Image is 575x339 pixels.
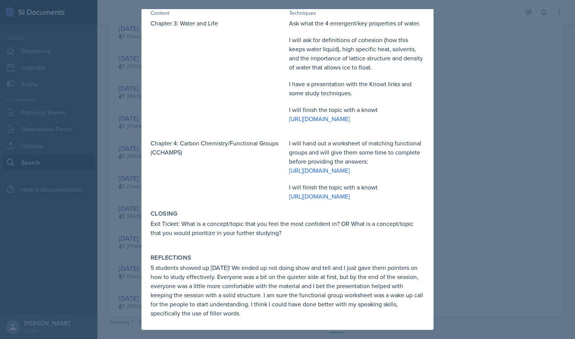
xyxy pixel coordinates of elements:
[289,183,424,192] p: I will finish the topic with a knowt
[289,192,350,200] a: [URL][DOMAIN_NAME]
[151,219,424,237] p: Exit Ticket: What is a concept/topic that you feel the most confident in? OR What is a concept/to...
[151,9,286,17] div: Content
[289,139,424,166] p: I will hand out a worksheet of matching functional groups and will give them some time to complet...
[151,263,424,318] p: 5 students showed up [DATE]! We ended up not doing show and tell and I just gave them pointers on...
[289,115,350,123] a: [URL][DOMAIN_NAME]
[289,105,424,114] p: I will finish the topic with a knowt
[289,9,424,17] div: Techniques
[289,35,424,72] p: I will ask for definitions of cohesion (how this keeps water liquid), high specific heat, solvent...
[151,210,178,218] label: Closing
[289,166,350,175] a: [URL][DOMAIN_NAME]
[151,19,286,28] p: Chapter 3: Water and Life
[151,254,191,262] label: Reflections
[151,139,286,157] p: Chapter 4: Carbon Chemistry/Functional Groups (CCHAMPS)
[289,19,424,28] p: Ask what the 4 emergent/key properties of water.
[289,79,424,98] p: I have a presentation with the Knowt links and some study techniques.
